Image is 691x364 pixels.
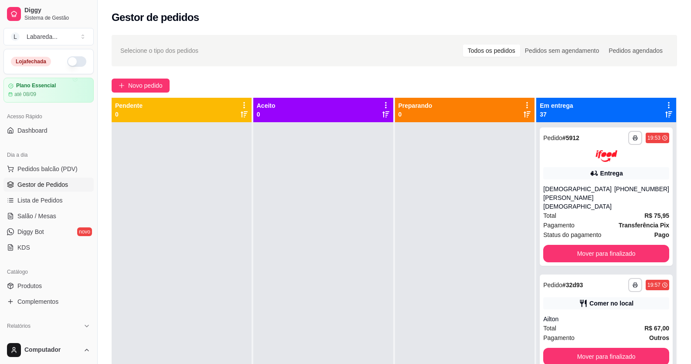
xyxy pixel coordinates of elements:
div: Pedidos sem agendamento [520,45,604,57]
span: Pedidos balcão (PDV) [17,165,78,173]
span: Pagamento [543,333,575,343]
button: Mover para finalizado [543,245,669,262]
h2: Gestor de pedidos [112,10,199,24]
div: Comer no local [589,299,633,308]
span: Total [543,211,556,220]
strong: R$ 67,00 [644,325,669,332]
div: Todos os pedidos [463,45,520,57]
strong: Pago [654,231,669,238]
div: Entrega [600,169,623,178]
button: Pedidos balcão (PDV) [3,162,94,176]
div: 19:53 [647,134,660,141]
span: Pedido [543,134,562,141]
span: Sistema de Gestão [24,14,90,21]
article: Plano Essencial [16,82,56,89]
p: 0 [115,110,143,119]
span: KDS [17,243,30,252]
button: Novo pedido [112,79,170,93]
p: Pendente [115,101,143,110]
div: Acesso Rápido [3,110,94,124]
a: Salão / Mesas [3,209,94,223]
button: Computador [3,340,94,361]
div: Pedidos agendados [604,45,667,57]
div: Labareda ... [27,32,58,41]
span: Lista de Pedidos [17,196,63,205]
span: Computador [24,346,80,354]
span: Diggy Bot [17,227,44,236]
span: Pedido [543,282,562,288]
img: ifood [596,150,617,162]
a: Diggy Botnovo [3,225,94,239]
span: plus [119,82,125,89]
button: Alterar Status [67,56,86,67]
strong: Transferência Pix [619,222,669,229]
span: Salão / Mesas [17,212,56,220]
strong: Outros [649,334,669,341]
div: [PHONE_NUMBER] [614,185,669,211]
div: Ailton [543,315,669,323]
p: Preparando [398,101,432,110]
button: Select a team [3,28,94,45]
a: Produtos [3,279,94,293]
a: Gestor de Pedidos [3,178,94,192]
p: 0 [257,110,276,119]
span: Selecione o tipo dos pedidos [120,46,198,55]
div: [DEMOGRAPHIC_DATA][PERSON_NAME][DEMOGRAPHIC_DATA] [543,185,614,211]
a: Relatórios de vendas [3,333,94,347]
a: Lista de Pedidos [3,193,94,207]
p: Aceito [257,101,276,110]
div: 19:57 [647,282,660,288]
div: Catálogo [3,265,94,279]
span: L [11,32,20,41]
a: Complementos [3,295,94,309]
strong: # 32d93 [562,282,583,288]
a: Dashboard [3,124,94,137]
div: Loja fechada [11,57,51,66]
span: Pagamento [543,220,575,230]
p: 0 [398,110,432,119]
span: Produtos [17,282,42,290]
span: Gestor de Pedidos [17,180,68,189]
strong: R$ 75,95 [644,212,669,219]
span: Dashboard [17,126,48,135]
span: Total [543,323,556,333]
strong: # 5912 [562,134,579,141]
span: Status do pagamento [543,230,601,240]
span: Relatórios de vendas [17,336,75,344]
span: Diggy [24,7,90,14]
span: Relatórios [7,323,31,330]
a: DiggySistema de Gestão [3,3,94,24]
a: Plano Essencialaté 08/09 [3,78,94,103]
a: KDS [3,240,94,254]
div: Dia a dia [3,148,94,162]
article: até 08/09 [14,91,36,98]
p: Em entrega [540,101,573,110]
span: Complementos [17,297,58,306]
span: Novo pedido [128,81,163,90]
p: 37 [540,110,573,119]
